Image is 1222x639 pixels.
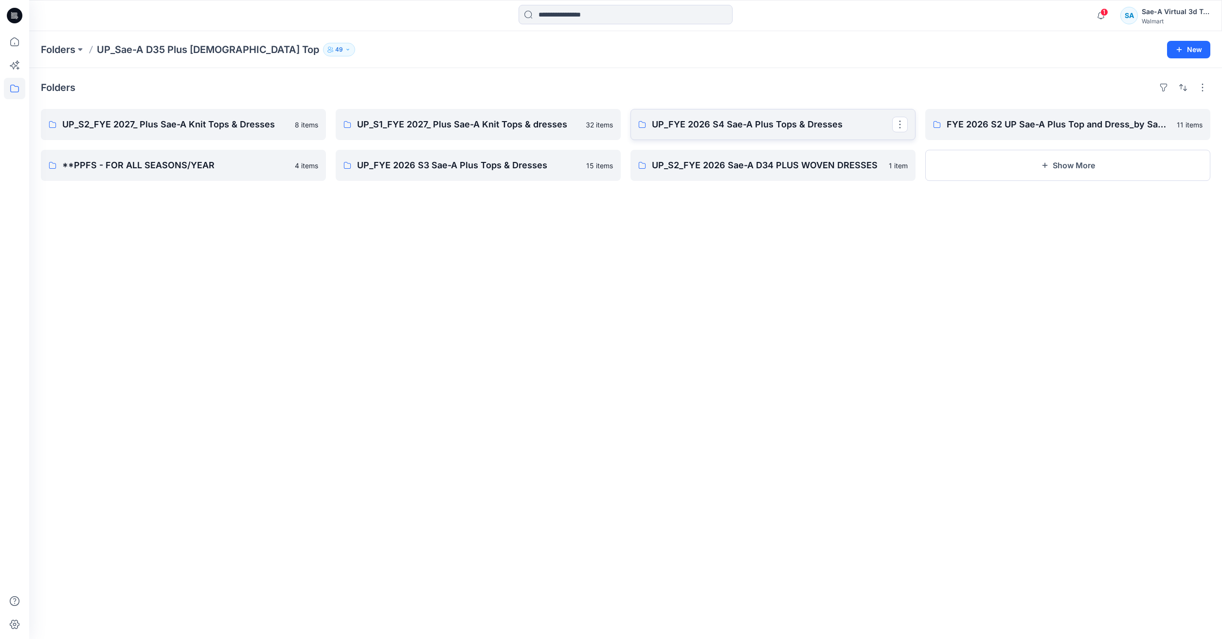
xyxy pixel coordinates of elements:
div: Sae-A Virtual 3d Team [1142,6,1210,18]
div: SA [1120,7,1138,24]
p: 49 [335,44,343,55]
a: UP_FYE 2026 S3 Sae-A Plus Tops & Dresses15 items [336,150,621,181]
p: UP_Sae-A D35 Plus [DEMOGRAPHIC_DATA] Top [97,43,319,56]
div: Walmart [1142,18,1210,25]
a: UP_S1_FYE 2027_ Plus Sae-A Knit Tops & dresses32 items [336,109,621,140]
a: FYE 2026 S2 UP Sae-A Plus Top and Dress_by Sae-A11 items [925,109,1210,140]
h4: Folders [41,82,75,93]
a: **PPFS - FOR ALL SEASONS/YEAR4 items [41,150,326,181]
p: UP_S2_FYE 2027_ Plus Sae-A Knit Tops & Dresses [62,118,289,131]
p: 11 items [1177,120,1203,130]
a: UP_S2_FYE 2026 Sae-A D34 PLUS WOVEN DRESSES1 item [630,150,916,181]
span: 1 [1100,8,1108,16]
p: 32 items [586,120,613,130]
p: **PPFS - FOR ALL SEASONS/YEAR [62,159,289,172]
a: UP_S2_FYE 2027_ Plus Sae-A Knit Tops & Dresses8 items [41,109,326,140]
p: 15 items [586,160,613,171]
p: 1 item [889,160,908,171]
a: Folders [41,43,75,56]
p: UP_FYE 2026 S4 Sae-A Plus Tops & Dresses [652,118,892,131]
p: FYE 2026 S2 UP Sae-A Plus Top and Dress_by Sae-A [947,118,1171,131]
p: UP_S1_FYE 2027_ Plus Sae-A Knit Tops & dresses [357,118,580,131]
p: 4 items [295,160,318,171]
p: UP_FYE 2026 S3 Sae-A Plus Tops & Dresses [357,159,580,172]
p: UP_S2_FYE 2026 Sae-A D34 PLUS WOVEN DRESSES [652,159,883,172]
p: 8 items [295,120,318,130]
button: Show More [925,150,1210,181]
button: New [1167,41,1210,58]
button: 49 [323,43,355,56]
a: UP_FYE 2026 S4 Sae-A Plus Tops & Dresses [630,109,916,140]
